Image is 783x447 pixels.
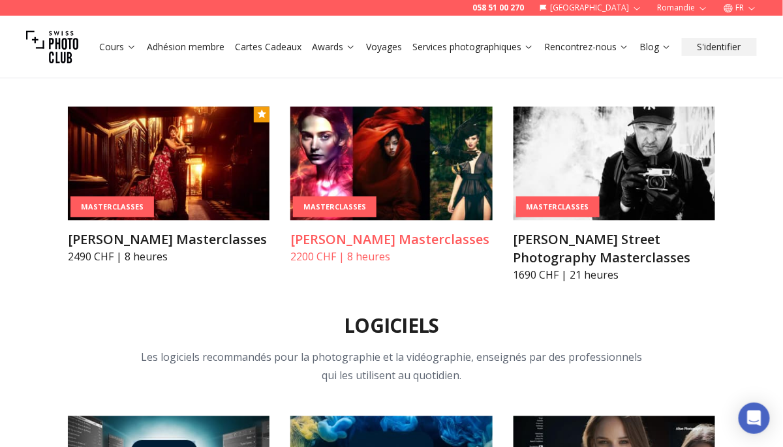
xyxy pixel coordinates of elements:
img: Swiss photo club [26,21,78,73]
div: MasterClasses [516,196,600,218]
a: Blog [639,40,671,54]
button: S'identifier [682,38,757,56]
span: Les logiciels recommandés pour la photographie et la vidéographie, enseignés par des professionne... [141,350,642,383]
a: Rencontrez-nous [544,40,629,54]
a: Awards [312,40,356,54]
a: Services photographiques [412,40,534,54]
div: MasterClasses [70,196,154,218]
button: Voyages [361,38,407,56]
p: 2200 CHF | 8 heures [290,249,492,265]
a: Voyages [366,40,402,54]
a: Lindsay Adler MasterclassesMasterClasses[PERSON_NAME] Masterclasses2490 CHF | 8 heures [68,107,269,265]
h3: [PERSON_NAME] Masterclasses [68,231,269,249]
button: Adhésion membre [142,38,230,56]
a: Adhésion membre [147,40,224,54]
p: 2490 CHF | 8 heures [68,249,269,265]
button: Services photographiques [407,38,539,56]
a: 058 51 00 270 [472,3,524,13]
button: Cartes Cadeaux [230,38,307,56]
a: Cours [99,40,136,54]
h3: [PERSON_NAME] Masterclasses [290,231,492,249]
a: Marco Benedetti MasterclassesMasterClasses[PERSON_NAME] Masterclasses2200 CHF | 8 heures [290,107,492,265]
button: Awards [307,38,361,56]
img: Phil Penman Street Photography Masterclasses [514,107,715,221]
img: Marco Benedetti Masterclasses [290,107,492,221]
button: Blog [634,38,677,56]
h3: [PERSON_NAME] Street Photography Masterclasses [514,231,715,268]
div: Open Intercom Messenger [739,403,770,434]
p: 1690 CHF | 21 heures [514,268,715,283]
a: Phil Penman Street Photography MasterclassesMasterClasses[PERSON_NAME] Street Photography Masterc... [514,107,715,283]
button: Rencontrez-nous [539,38,634,56]
h2: Logiciels [344,315,438,338]
img: Lindsay Adler Masterclasses [68,107,269,221]
div: MasterClasses [293,196,376,218]
button: Cours [94,38,142,56]
a: Cartes Cadeaux [235,40,301,54]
